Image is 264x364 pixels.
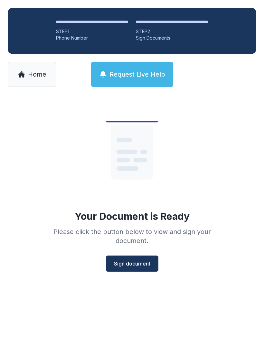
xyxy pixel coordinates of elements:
div: Your Document is Ready [75,210,190,222]
span: Sign document [114,260,150,267]
span: Home [28,70,46,79]
div: STEP 1 [56,28,128,35]
div: Sign Documents [136,35,208,41]
div: STEP 2 [136,28,208,35]
div: Phone Number [56,35,128,41]
div: Please click the button below to view and sign your document. [39,227,225,245]
span: Request Live Help [109,70,165,79]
